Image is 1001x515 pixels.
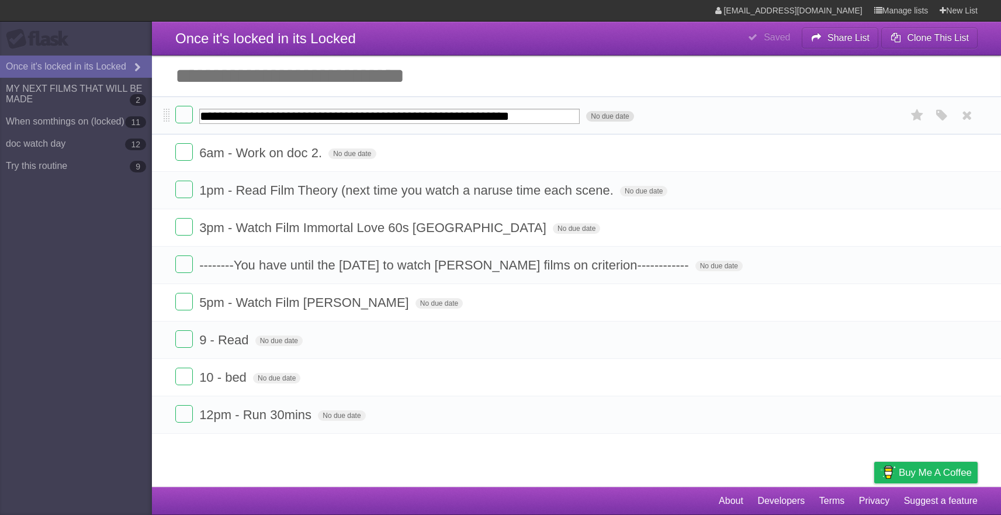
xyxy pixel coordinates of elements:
span: 3pm - Watch Film Immortal Love 60s [GEOGRAPHIC_DATA] [199,220,549,235]
span: --------You have until the [DATE] to watch [PERSON_NAME] films on criterion------------ [199,258,691,272]
label: Done [175,330,193,348]
button: Share List [802,27,879,49]
label: Done [175,293,193,310]
span: 10 - bed [199,370,250,385]
a: Terms [819,490,845,512]
a: Privacy [859,490,889,512]
button: Clone This List [881,27,978,49]
span: 6am - Work on doc 2. [199,146,325,160]
span: No due date [318,410,365,421]
span: No due date [328,148,376,159]
span: No due date [415,298,463,309]
label: Done [175,255,193,273]
span: No due date [553,223,600,234]
label: Star task [906,106,929,125]
b: 11 [125,116,146,128]
b: Clone This List [907,33,969,43]
a: Buy me a coffee [874,462,978,483]
span: Once it's locked in its Locked [175,30,356,46]
a: About [719,490,743,512]
span: 12pm - Run 30mins [199,407,314,422]
b: Share List [827,33,870,43]
img: Buy me a coffee [880,462,896,482]
label: Done [175,218,193,236]
label: Done [175,368,193,385]
b: 2 [130,94,146,106]
b: 12 [125,139,146,150]
label: Done [175,181,193,198]
span: No due date [253,373,300,383]
span: No due date [586,111,633,122]
label: Done [175,106,193,123]
span: Buy me a coffee [899,462,972,483]
b: 9 [130,161,146,172]
label: Done [175,405,193,423]
a: Developers [757,490,805,512]
div: Flask [6,29,76,50]
span: 5pm - Watch Film [PERSON_NAME] [199,295,412,310]
span: No due date [255,336,303,346]
b: Saved [764,32,790,42]
a: Suggest a feature [904,490,978,512]
span: No due date [620,186,667,196]
span: 1pm - Read Film Theory (next time you watch a naruse time each scene. [199,183,616,198]
span: 9 - Read [199,333,251,347]
span: No due date [695,261,743,271]
label: Done [175,143,193,161]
